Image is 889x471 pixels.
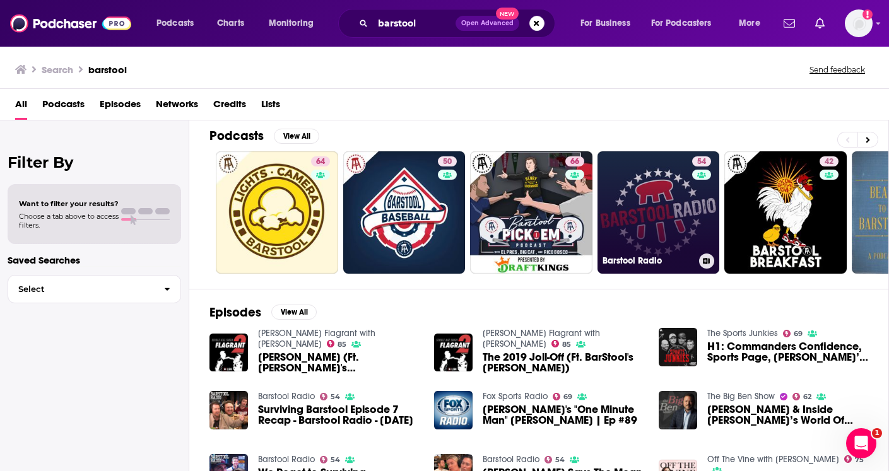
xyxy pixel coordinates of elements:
span: H1: Commanders Confidence, Sports Page, [PERSON_NAME]’s Rough Start [707,341,868,363]
a: Charts [209,13,252,33]
span: 50 [443,156,452,168]
span: Open Advanced [461,20,514,26]
a: 42 [820,156,839,166]
svg: Add a profile image [863,9,873,20]
span: 54 [555,457,565,463]
h2: Podcasts [209,128,264,144]
img: Heleneesha Of Troy (Ft. Barstool's Kevin Clancy) [209,334,248,372]
h3: Search [42,64,73,76]
img: The 2019 Joll-Off (Ft. BarStool's Francis Ellis) [434,334,473,372]
a: 54Barstool Radio [598,151,720,274]
a: 69 [553,393,573,400]
a: 64 [311,156,330,166]
a: 66 [470,151,592,274]
input: Search podcasts, credits, & more... [373,13,456,33]
span: Episodes [100,94,141,120]
a: Surviving Barstool Episode 7 Recap - Barstool Radio - December 12th, 2023 [258,404,419,426]
a: Barstool Radio [258,391,315,402]
span: Logged in as kkade [845,9,873,37]
a: 85 [327,340,347,347]
span: 1 [872,428,882,438]
span: The 2019 Joll-Off (Ft. BarStool's [PERSON_NAME]) [483,352,644,373]
a: 69 [783,330,803,337]
button: open menu [148,13,210,33]
a: 64 [216,151,338,274]
a: Podcasts [42,94,85,120]
span: [PERSON_NAME] (Ft. [PERSON_NAME]'s [PERSON_NAME]) [258,352,419,373]
img: H1: Commanders Confidence, Sports Page, Barstool’s Rough Start [659,328,697,366]
span: New [496,8,519,20]
span: For Business [580,15,630,32]
button: Select [8,275,181,303]
a: 66 [565,156,584,166]
div: Search podcasts, credits, & more... [350,9,567,38]
button: open menu [260,13,330,33]
img: Podchaser - Follow, Share and Rate Podcasts [10,11,131,35]
a: Jack McGuire & Inside Barstool’s World Of Football [659,391,697,429]
a: Lists [261,94,280,120]
a: All [15,94,27,120]
a: The 2019 Joll-Off (Ft. BarStool's Francis Ellis) [483,352,644,373]
a: The Big Ben Show [707,391,775,402]
a: 50 [343,151,466,274]
img: Surviving Barstool Episode 7 Recap - Barstool Radio - December 12th, 2023 [209,391,248,429]
h3: barstool [88,64,127,76]
span: 62 [803,394,811,400]
img: User Profile [845,9,873,37]
a: 42 [724,151,847,274]
a: Credits [213,94,246,120]
button: open menu [730,13,776,33]
button: open menu [572,13,646,33]
a: Networks [156,94,198,120]
a: 54 [692,156,711,166]
span: 54 [331,457,340,463]
span: [PERSON_NAME]'s "One Minute Man" [PERSON_NAME] | Ep #89 [483,404,644,426]
a: Barstool's "One Minute Man" Kevin Clancy | Ep #89 [483,404,644,426]
span: 42 [825,156,833,168]
a: Barstool Radio [483,454,539,465]
h2: Filter By [8,153,181,172]
h3: Barstool Radio [603,255,694,266]
a: 62 [792,393,812,400]
a: PodcastsView All [209,128,319,144]
a: Barstool's "One Minute Man" Kevin Clancy | Ep #89 [434,391,473,429]
a: Show notifications dropdown [810,13,830,34]
span: Podcasts [156,15,194,32]
a: Heleneesha Of Troy (Ft. Barstool's Kevin Clancy) [258,352,419,373]
span: Charts [217,15,244,32]
span: 64 [316,156,325,168]
a: 85 [551,340,572,347]
button: Open AdvancedNew [456,16,519,31]
a: 54 [320,393,341,400]
a: H1: Commanders Confidence, Sports Page, Barstool’s Rough Start [707,341,868,363]
span: Want to filter your results? [19,199,119,208]
a: Andrew Schulz's Flagrant with Akaash Singh [483,328,600,349]
a: EpisodesView All [209,305,317,320]
iframe: Intercom live chat [846,428,876,458]
h2: Episodes [209,305,261,320]
span: 54 [331,394,340,400]
span: 54 [697,156,706,168]
span: 85 [562,342,571,347]
a: 54 [545,456,565,463]
button: open menu [643,13,730,33]
span: 66 [570,156,579,168]
span: More [739,15,760,32]
a: 75 [844,455,864,463]
a: The Sports Junkies [707,328,778,339]
span: 75 [855,457,864,463]
span: For Podcasters [651,15,712,32]
a: Show notifications dropdown [779,13,800,34]
span: Surviving Barstool Episode 7 Recap - Barstool Radio - [DATE] [258,404,419,426]
a: Fox Sports Radio [483,391,548,402]
a: 54 [320,456,341,463]
a: 50 [438,156,457,166]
